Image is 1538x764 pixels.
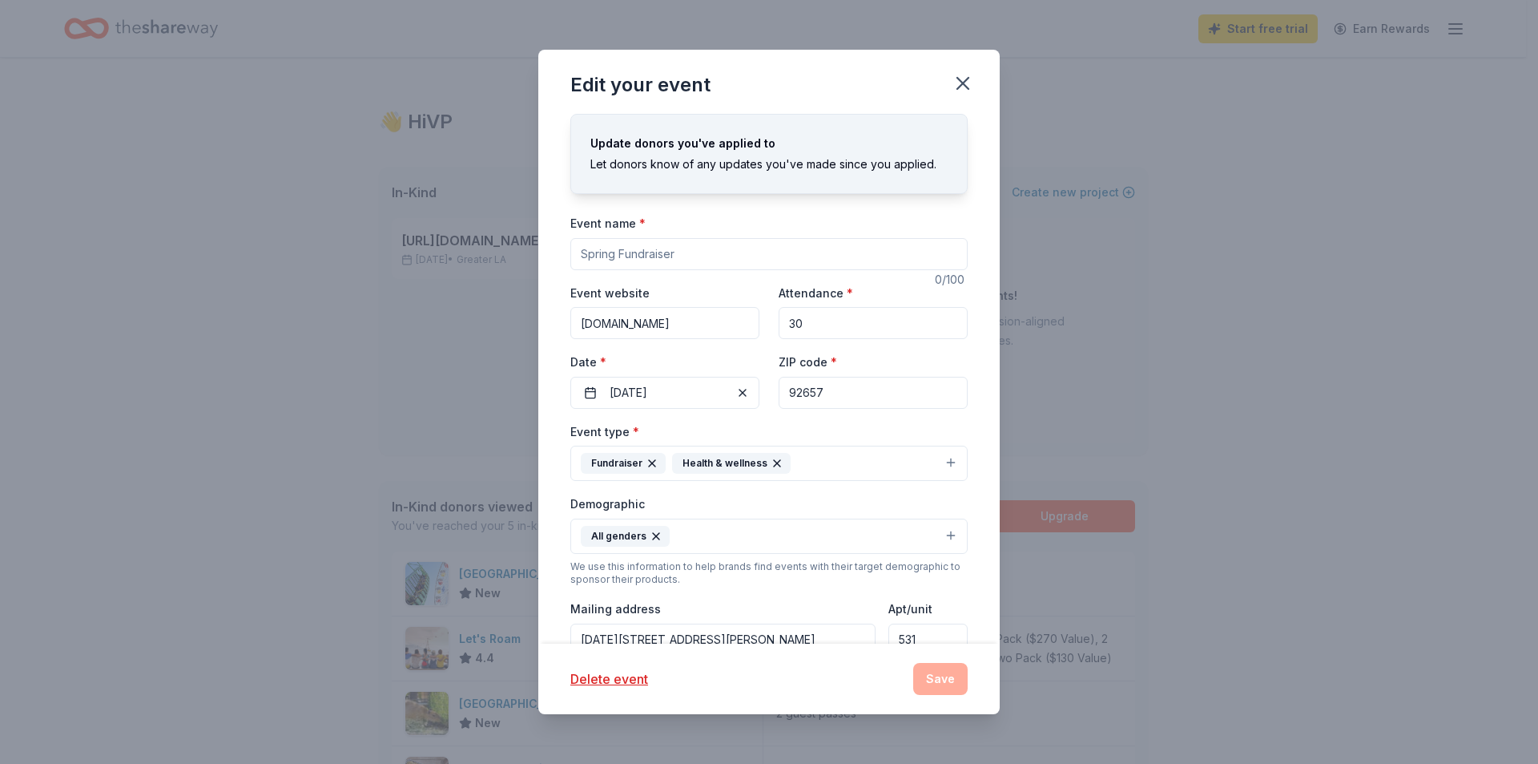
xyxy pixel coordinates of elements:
button: FundraiserHealth & wellness [570,446,968,481]
input: Enter a US address [570,624,876,656]
div: Update donors you've applied to [590,134,948,153]
label: Event website [570,285,650,301]
input: https://www... [570,307,759,339]
div: All genders [581,526,670,547]
input: 20 [779,307,968,339]
label: Date [570,354,759,370]
input: Spring Fundraiser [570,238,968,270]
button: Delete event [570,669,648,689]
label: Attendance [779,285,853,301]
div: 0 /100 [935,270,968,289]
label: Mailing address [570,601,661,617]
input: 12345 (U.S. only) [779,377,968,409]
label: Event type [570,424,639,440]
label: Apt/unit [888,601,932,617]
div: We use this information to help brands find events with their target demographic to sponsor their... [570,560,968,586]
input: # [888,624,968,656]
label: ZIP code [779,354,837,370]
div: Health & wellness [672,453,791,474]
button: All genders [570,519,968,554]
button: [DATE] [570,377,759,409]
div: Edit your event [570,72,711,98]
div: Fundraiser [581,453,666,474]
div: Let donors know of any updates you've made since you applied. [590,155,948,174]
label: Demographic [570,496,645,512]
label: Event name [570,216,646,232]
